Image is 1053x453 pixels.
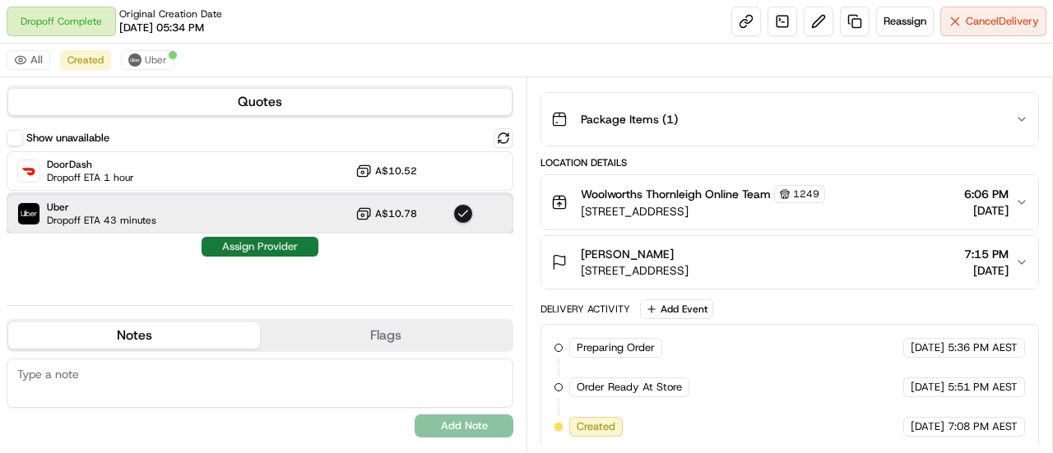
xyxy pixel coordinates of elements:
span: [DATE] [964,262,1009,279]
span: 7:08 PM AEST [948,419,1018,434]
button: Woolworths Thornleigh Online Team1249[STREET_ADDRESS]6:06 PM[DATE] [541,175,1038,229]
button: Flags [260,322,512,349]
span: [DATE] [964,202,1009,219]
button: Created [60,50,111,70]
span: Preparing Order [577,340,655,355]
span: Reassign [884,14,926,29]
span: [STREET_ADDRESS] [581,203,825,220]
button: A$10.52 [355,163,417,179]
span: 7:15 PM [964,246,1009,262]
div: Location Details [540,156,1039,169]
span: 6:06 PM [964,186,1009,202]
span: Dropoff ETA 43 minutes [47,214,156,227]
span: Cancel Delivery [966,14,1039,29]
button: All [7,50,50,70]
button: A$10.78 [355,206,417,222]
img: Uber [18,203,39,224]
span: [DATE] [911,380,944,395]
span: [DATE] [911,419,944,434]
button: Package Items (1) [541,93,1038,146]
button: Notes [8,322,260,349]
span: [DATE] [911,340,944,355]
span: A$10.52 [375,164,417,178]
span: 5:51 PM AEST [948,380,1018,395]
span: Uber [145,53,167,67]
button: [PERSON_NAME][STREET_ADDRESS]7:15 PM[DATE] [541,236,1038,289]
span: Original Creation Date [119,7,222,21]
span: [PERSON_NAME] [581,246,674,262]
button: Quotes [8,89,512,115]
span: [DATE] 05:34 PM [119,21,204,35]
img: DoorDash [18,160,39,182]
span: DoorDash [47,158,134,171]
span: Package Items ( 1 ) [581,111,678,127]
div: Delivery Activity [540,303,630,316]
button: CancelDelivery [940,7,1046,36]
span: 1249 [793,187,819,201]
button: Assign Provider [202,237,318,257]
label: Show unavailable [26,131,109,146]
span: [STREET_ADDRESS] [581,262,689,279]
button: Add Event [640,299,713,319]
span: Created [577,419,615,434]
span: Order Ready At Store [577,380,682,395]
span: A$10.78 [375,207,417,220]
button: Uber [121,50,174,70]
span: 5:36 PM AEST [948,340,1018,355]
span: Dropoff ETA 1 hour [47,171,134,184]
img: uber-new-logo.jpeg [128,53,141,67]
span: Woolworths Thornleigh Online Team [581,186,771,202]
span: Uber [47,201,156,214]
span: Created [67,53,104,67]
button: Reassign [876,7,934,36]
